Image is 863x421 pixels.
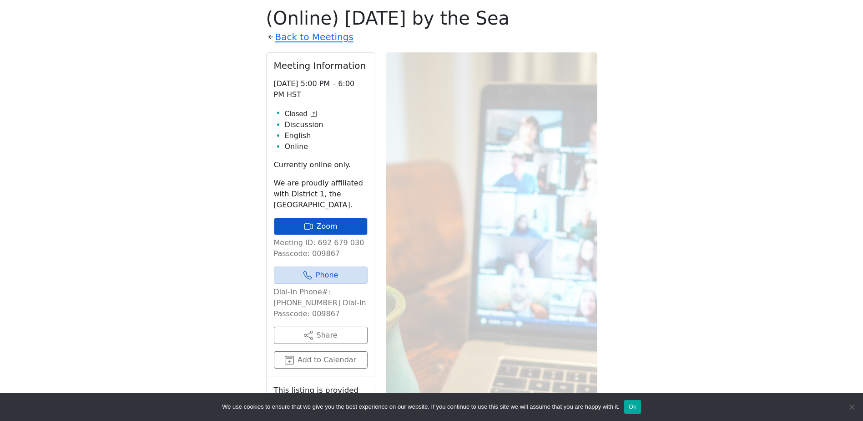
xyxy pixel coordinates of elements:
[274,60,368,71] h2: Meeting Information
[285,108,308,119] span: Closed
[274,178,368,210] p: We are proudly affiliated with District 1, the [GEOGRAPHIC_DATA].
[274,287,368,319] p: Dial-In Phone#: [PHONE_NUMBER] Dial-In Passcode: 009867
[285,141,368,152] li: Online
[275,29,353,45] a: Back to Meetings
[266,7,597,29] h1: (Online) [DATE] by the Sea
[285,130,368,141] li: English
[847,402,856,411] span: No
[274,351,368,369] button: Add to Calendar
[285,119,368,130] li: Discussion
[274,267,368,284] a: Phone
[285,108,317,119] button: Closed
[274,384,368,410] small: This listing is provided by:
[274,327,368,344] button: Share
[274,218,368,235] a: Zoom
[274,78,368,100] p: [DATE] 5:00 PM – 6:00 PM HST
[274,159,368,170] p: Currently online only.
[274,237,368,259] p: Meeting ID: 692 679 030 Passcode: 009867
[222,402,619,411] span: We use cookies to ensure that we give you the best experience on our website. If you continue to ...
[624,400,641,414] button: Ok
